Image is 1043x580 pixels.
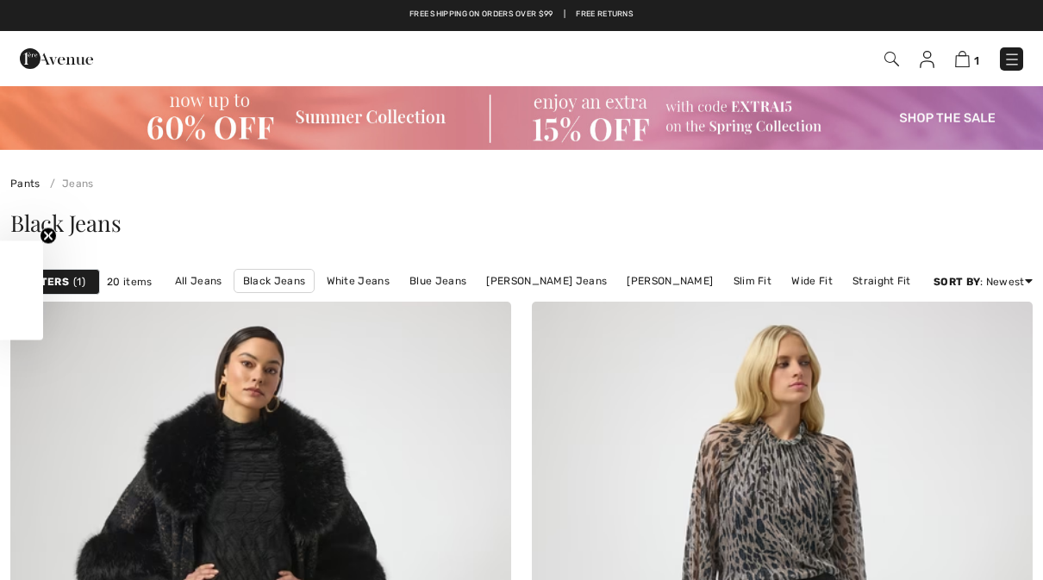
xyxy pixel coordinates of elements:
a: [PERSON_NAME] [618,270,721,292]
a: Jeans [43,178,94,190]
div: : Newest [934,274,1033,290]
a: Slim Fit [725,270,780,292]
a: Black Jeans [234,269,315,293]
strong: Filters [25,274,69,290]
a: Pants [10,178,41,190]
a: Straight Fit [844,270,920,292]
strong: Sort By [934,276,980,288]
img: 1ère Avenue [20,41,93,76]
a: Blue Jeans [401,270,475,292]
a: Free Returns [576,9,634,21]
img: Menu [1003,51,1021,68]
a: 1ère Avenue [20,49,93,65]
span: Black Jeans [10,208,122,238]
img: Shopping Bag [955,51,970,67]
a: [PERSON_NAME] Jeans [478,270,615,292]
span: | [564,9,565,21]
a: Wide Fit [783,270,840,292]
button: Close teaser [40,227,57,244]
img: My Info [920,51,934,68]
a: 1 [955,48,979,69]
a: White Jeans [318,270,398,292]
a: Free shipping on orders over $99 [409,9,553,21]
img: Search [884,52,899,66]
span: 1 [974,54,979,67]
span: 1 [73,274,85,290]
span: 20 items [107,274,152,290]
a: All Jeans [166,270,231,292]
